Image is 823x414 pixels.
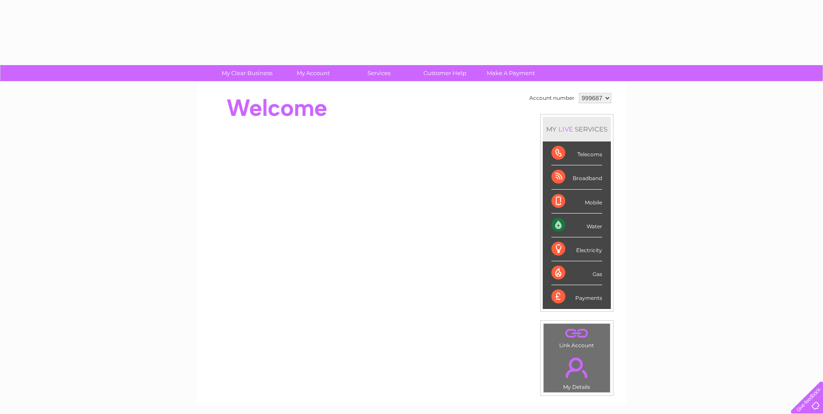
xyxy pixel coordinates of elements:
div: Gas [551,261,602,285]
td: My Details [543,350,610,393]
a: Customer Help [409,65,481,81]
a: My Account [277,65,349,81]
div: Payments [551,285,602,309]
div: Mobile [551,190,602,214]
div: LIVE [557,125,575,133]
a: My Clear Business [211,65,283,81]
div: MY SERVICES [543,117,611,141]
a: . [546,326,608,341]
td: Account number [527,91,577,105]
div: Electricity [551,237,602,261]
a: Make A Payment [475,65,547,81]
a: . [546,352,608,383]
div: Broadband [551,165,602,189]
a: Services [343,65,415,81]
div: Telecoms [551,141,602,165]
div: Water [551,214,602,237]
td: Link Account [543,323,610,351]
